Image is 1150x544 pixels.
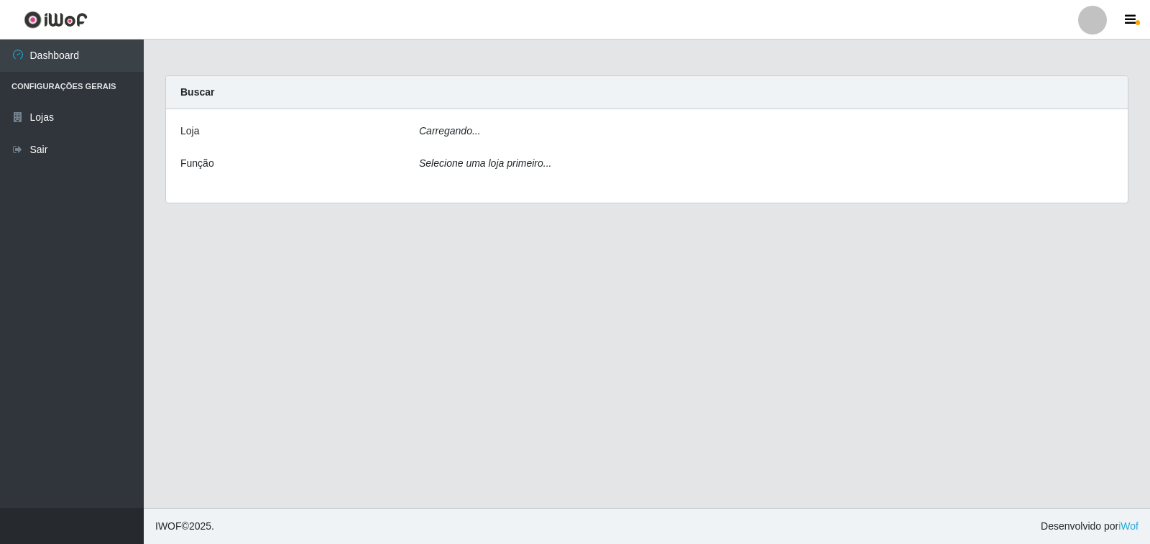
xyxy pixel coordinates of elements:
label: Loja [180,124,199,139]
span: Desenvolvido por [1041,519,1138,534]
span: © 2025 . [155,519,214,534]
img: CoreUI Logo [24,11,88,29]
strong: Buscar [180,86,214,98]
label: Função [180,156,214,171]
i: Carregando... [419,125,481,137]
a: iWof [1118,520,1138,532]
span: IWOF [155,520,182,532]
i: Selecione uma loja primeiro... [419,157,551,169]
